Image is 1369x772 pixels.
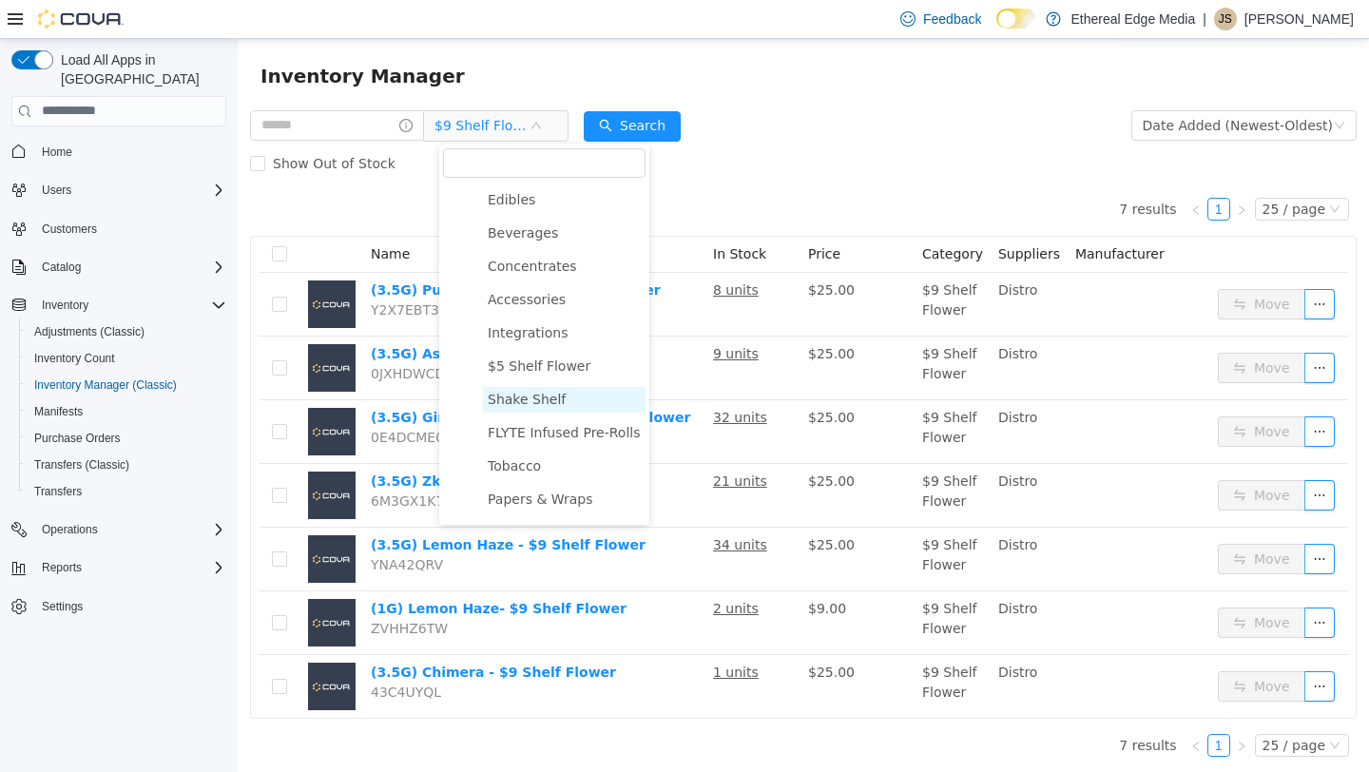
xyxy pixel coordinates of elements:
span: Catalog [34,256,226,279]
button: Inventory [34,294,96,317]
button: Users [4,177,234,203]
td: $9 Shelf Flower [677,361,753,425]
span: Name [133,207,172,222]
span: Papers & Wraps [245,448,408,473]
a: 1 [971,696,992,717]
button: Adjustments (Classic) [19,318,234,345]
p: [PERSON_NAME] [1244,8,1354,30]
input: Dark Mode [996,9,1036,29]
a: (3.5G) Purple Octane - $9 Shelf Flower [133,243,423,259]
a: Transfers [27,480,89,503]
span: Catalog [42,260,81,275]
span: Customers [42,222,97,237]
div: 25 / page [1025,160,1088,181]
span: FLYTE Infused Pre-Rolls [245,381,408,407]
td: $9 Shelf Flower [677,234,753,298]
span: Distro [761,434,800,450]
span: Distro [761,562,800,577]
img: (1G) Lemon Haze- $9 Shelf Flower placeholder [70,560,118,608]
span: Manifests [27,400,226,423]
button: Purchase Orders [19,425,234,452]
button: icon: ellipsis [1067,441,1097,472]
span: Inventory Manager (Classic) [27,374,226,396]
li: 1 [970,159,993,182]
span: Operations [42,522,98,537]
span: Settings [42,599,83,614]
span: Adjustments (Classic) [27,320,226,343]
td: $9 Shelf Flower [677,298,753,361]
span: Edibles [250,153,298,168]
span: Tobacco [250,419,303,434]
a: (3.5G) Zkittles - $9 Shelf Flower [133,434,374,450]
span: Users [34,179,226,202]
button: icon: searchSearch [346,72,443,103]
td: $9 Shelf Flower [677,489,753,552]
i: icon: info-circle [162,80,175,93]
span: $5 Shelf Flower [245,315,408,340]
i: icon: left [953,702,964,713]
button: Operations [4,516,234,543]
u: 2 units [475,562,521,577]
span: Distro [761,498,800,513]
button: Reports [4,554,234,581]
a: Inventory Count [27,347,123,370]
span: 0E4DCME0 [133,391,206,406]
td: $9 Shelf Flower [677,552,753,616]
a: (3.5G) Astro Candy - $9 Shelf Flower [133,307,408,322]
button: icon: swapMove [980,314,1068,344]
span: $5 Shelf Flower [250,319,353,335]
span: Show Out of Stock [28,117,165,132]
span: Accessories [245,248,408,274]
span: Transfers (Classic) [27,454,226,476]
span: Beverages [245,182,408,207]
span: Inventory [42,298,88,313]
button: icon: ellipsis [1067,505,1097,535]
span: In Stock [475,207,529,222]
img: (3.5G) Purple Octane - $9 Shelf Flower placeholder [70,241,118,289]
li: Next Page [993,159,1015,182]
a: Manifests [27,400,90,423]
button: icon: swapMove [980,505,1068,535]
button: icon: swapMove [980,569,1068,599]
i: icon: right [998,702,1010,713]
span: Purchase Orders [34,431,121,446]
span: Transfers (Classic) [34,457,129,473]
span: Users [42,183,71,198]
a: Customers [34,218,105,241]
span: Integrations [250,286,330,301]
span: $25.00 [570,434,617,450]
u: 34 units [475,498,530,513]
span: Home [42,145,72,160]
span: FLYTE Infused Pre-Rolls [250,386,403,401]
span: Beverages [250,186,320,202]
span: 6M3GX1K7 [133,454,206,470]
span: $9 Shelf Flower [197,72,292,101]
td: $9 Shelf Flower [677,616,753,679]
span: Concentrates [245,215,408,241]
u: 32 units [475,371,530,386]
span: Category [684,207,745,222]
button: icon: ellipsis [1067,569,1097,599]
li: 7 results [881,159,938,182]
span: Manifests [34,404,83,419]
button: icon: ellipsis [1067,250,1097,280]
button: Transfers (Classic) [19,452,234,478]
span: Distro [761,243,800,259]
button: icon: swapMove [980,377,1068,408]
input: filter select [205,109,408,139]
span: $25.00 [570,243,617,259]
span: Purchase Orders [27,427,226,450]
u: 9 units [475,307,521,322]
button: Transfers [19,478,234,505]
button: icon: ellipsis [1067,377,1097,408]
span: Shake Shelf [250,353,328,368]
i: icon: down [1091,164,1103,178]
span: $25.00 [570,498,617,513]
span: Distro [761,307,800,322]
img: (3.5G) Zkittles - $9 Shelf Flower placeholder [70,433,118,480]
i: icon: down [1091,701,1103,714]
a: Inventory Manager (Classic) [27,374,184,396]
button: Home [4,138,234,165]
span: Concentrates [250,220,339,235]
button: Catalog [34,256,88,279]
